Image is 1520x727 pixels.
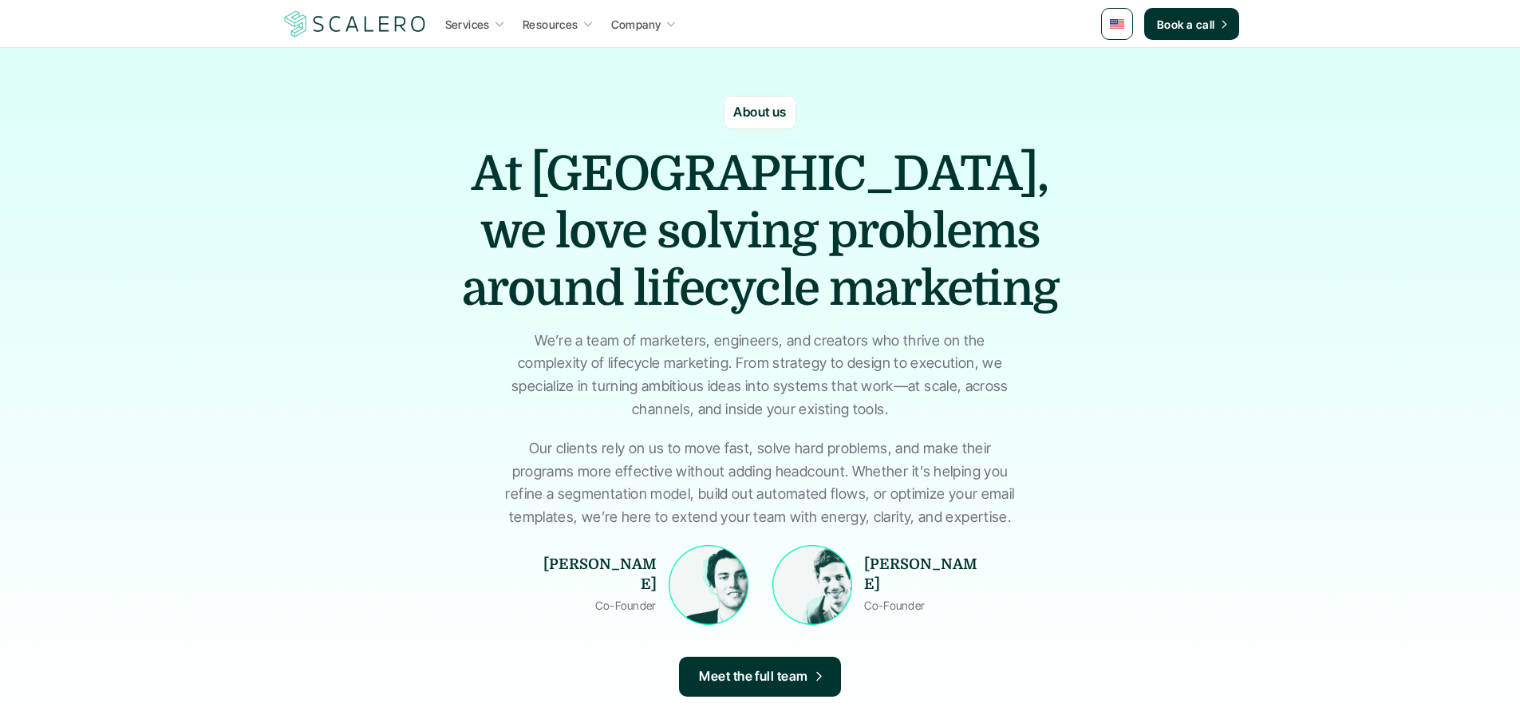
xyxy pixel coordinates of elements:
[733,102,787,123] p: About us
[1157,16,1215,33] p: Book a call
[611,16,661,33] p: Company
[864,556,977,592] strong: [PERSON_NAME]
[501,330,1020,421] p: We’re a team of marketers, engineers, and creators who thrive on the complexity of lifecycle mark...
[679,657,841,697] a: Meet the full team
[282,10,428,38] a: Scalero company logotype
[537,555,657,595] p: [PERSON_NAME]
[523,16,578,33] p: Resources
[699,666,808,687] p: Meet the full team
[441,145,1080,318] h1: At [GEOGRAPHIC_DATA], we love solving problems around lifecycle marketing
[282,9,428,39] img: Scalero company logotype
[537,595,657,615] p: Co-Founder
[501,437,1020,529] p: Our clients rely on us to move fast, solve hard problems, and make their programs more effective ...
[864,595,926,615] p: Co-Founder
[445,16,490,33] p: Services
[1144,8,1239,40] a: Book a call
